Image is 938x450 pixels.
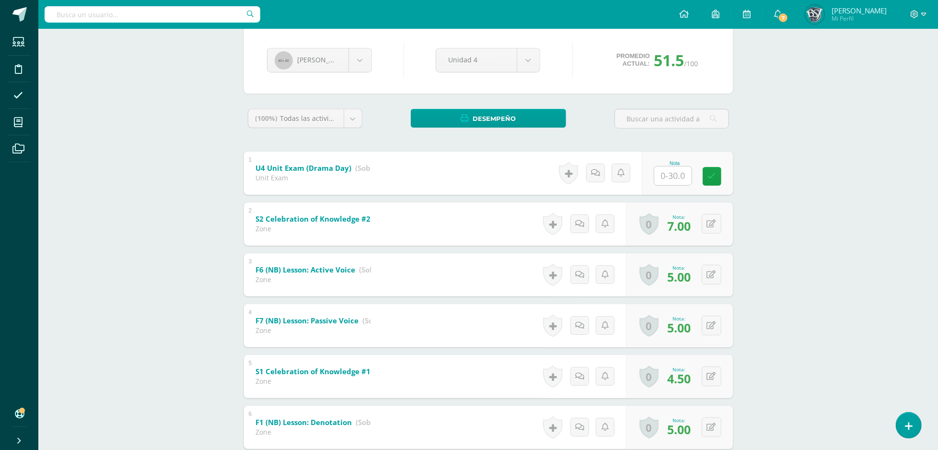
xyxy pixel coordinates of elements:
[436,48,540,72] a: Unidad 4
[805,5,824,24] img: ac1110cd471b9ffa874f13d93ccfeac6.png
[616,52,650,68] span: Promedio actual:
[668,421,691,438] span: 5.00
[668,417,691,424] div: Nota:
[668,315,691,322] div: Nota:
[639,416,659,438] a: 0
[639,264,659,286] a: 0
[256,173,371,182] div: Unit Exam
[256,415,394,430] a: F1 (NB) Lesson: Denotation (Sobre 5.0)
[280,114,399,123] span: Todas las actividades de esta unidad
[668,366,691,373] div: Nota:
[256,417,352,427] b: F1 (NB) Lesson: Denotation
[778,12,788,23] span: 7
[256,212,417,227] a: S2 Celebration of Knowledge #2
[256,427,371,437] div: Zone
[256,214,371,224] b: S2 Celebration of Knowledge #2
[668,370,691,387] span: 4.50
[654,161,696,166] div: Nota
[668,218,691,234] span: 7.00
[256,367,371,376] b: S1 Celebration of Knowledge #1
[275,51,293,70] img: 40x40
[256,262,397,278] a: F6 (NB) Lesson: Active Voice (Sobre 5.0)
[832,14,887,23] span: Mi Perfil
[45,6,260,23] input: Busca un usuario...
[684,59,698,68] span: /100
[668,320,691,336] span: 5.00
[256,326,371,335] div: Zone
[639,366,659,388] a: 0
[356,417,394,427] strong: (Sobre 5.0)
[248,109,362,128] a: (100%)Todas las actividades de esta unidad
[654,50,684,71] span: 51.5
[256,163,352,173] b: U4 Unit Exam (Drama Day)
[668,213,691,220] div: Nota:
[256,364,417,379] a: S1 Celebration of Knowledge #1
[639,315,659,337] a: 0
[267,48,371,72] a: [PERSON_NAME]
[363,316,401,325] strong: (Sobre 5.0)
[668,264,691,271] div: Nota:
[298,55,351,64] span: [PERSON_NAME]
[473,110,516,128] span: Desempeño
[411,109,566,128] a: Desempeño
[832,6,887,15] span: [PERSON_NAME]
[639,213,659,235] a: 0
[668,269,691,285] span: 5.00
[359,265,397,274] strong: (Sobre 5.0)
[256,275,371,284] div: Zone
[356,163,398,173] strong: (Sobre 30.0)
[255,114,278,123] span: (100%)
[256,265,356,274] b: F6 (NB) Lesson: Active Voice
[256,224,371,233] div: Zone
[448,48,505,71] span: Unidad 4
[654,166,692,185] input: 0-30.0
[256,316,359,325] b: F7 (NB) Lesson: Passive Voice
[615,109,729,128] input: Buscar una actividad aquí...
[256,377,371,386] div: Zone
[256,161,398,176] a: U4 Unit Exam (Drama Day) (Sobre 30.0)
[256,313,401,329] a: F7 (NB) Lesson: Passive Voice (Sobre 5.0)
